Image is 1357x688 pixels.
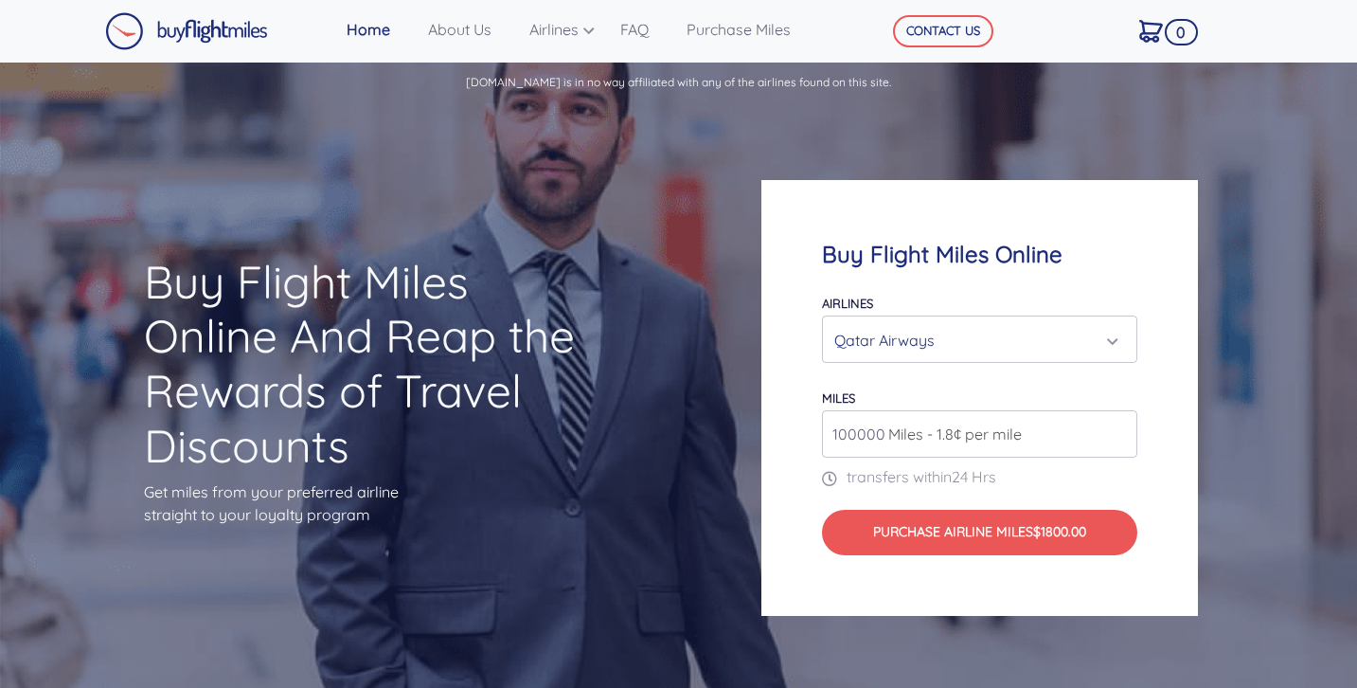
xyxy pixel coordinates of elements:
p: Get miles from your preferred airline straight to your loyalty program [144,480,596,526]
img: Buy Flight Miles Logo [105,12,268,50]
button: Qatar Airways [822,316,1137,363]
span: Miles - 1.8¢ per mile [879,423,1022,445]
label: miles [822,390,855,406]
a: FAQ [613,10,679,48]
span: $1800.00 [1033,523,1086,540]
a: Airlines [522,10,613,48]
div: Qatar Airways [834,322,1114,358]
a: Buy Flight Miles Logo [105,8,268,55]
span: 24 Hrs [952,467,996,486]
p: transfers within [822,465,1137,488]
button: Purchase Airline Miles$1800.00 [822,510,1137,555]
span: 0 [1165,19,1199,45]
a: About Us [420,10,522,48]
a: Home [339,10,420,48]
h4: Buy Flight Miles Online [822,241,1137,268]
a: 0 [1132,10,1189,50]
h1: Buy Flight Miles Online And Reap the Rewards of Travel Discounts [144,255,596,473]
a: Purchase Miles [679,10,821,48]
img: Cart [1139,20,1163,43]
button: CONTACT US [893,15,993,47]
label: Airlines [822,296,873,311]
